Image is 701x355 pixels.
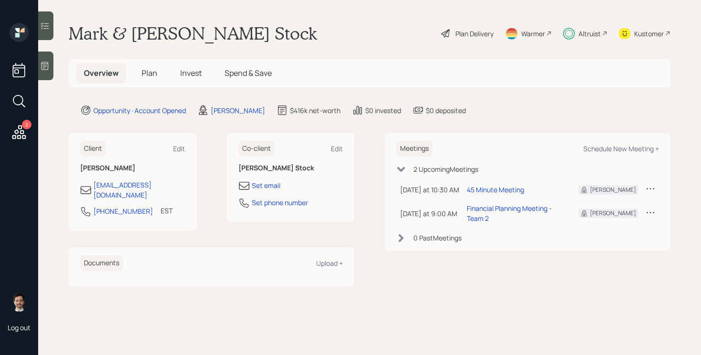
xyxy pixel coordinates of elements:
div: 45 Minute Meeting [467,185,524,195]
div: Set email [252,180,280,190]
h6: [PERSON_NAME] [80,164,185,172]
span: Plan [142,68,157,78]
div: Edit [331,144,343,153]
div: $0 invested [365,105,401,115]
h6: Client [80,141,106,157]
img: jonah-coleman-headshot.png [10,292,29,312]
span: Overview [84,68,119,78]
div: Plan Delivery [455,29,494,39]
div: 2 Upcoming Meeting s [413,164,478,174]
div: 0 Past Meeting s [413,233,462,243]
div: Kustomer [634,29,664,39]
h6: Co-client [238,141,275,157]
div: [EMAIL_ADDRESS][DOMAIN_NAME] [93,180,185,200]
div: [PHONE_NUMBER] [93,206,153,216]
div: [PERSON_NAME] [211,105,265,115]
h1: Mark & [PERSON_NAME] Stock [69,23,317,44]
div: $0 deposited [426,105,466,115]
div: Set phone number [252,198,308,208]
span: Spend & Save [225,68,272,78]
div: [PERSON_NAME] [590,209,636,218]
h6: Documents [80,255,123,271]
span: Invest [180,68,202,78]
div: [DATE] at 9:00 AM [400,209,459,219]
div: EST [161,206,173,216]
div: [PERSON_NAME] [590,186,636,194]
h6: [PERSON_NAME] Stock [238,164,343,172]
div: Altruist [578,29,601,39]
h6: Meetings [396,141,433,157]
div: Edit [173,144,185,153]
div: $416k net-worth [290,105,340,115]
div: 2 [22,120,31,129]
div: Warmer [521,29,545,39]
div: Financial Planning Meeting - Team 2 [467,203,563,223]
div: Schedule New Meeting + [583,144,659,153]
div: [DATE] at 10:30 AM [400,185,459,195]
div: Log out [8,323,31,332]
div: Upload + [316,259,343,268]
div: Opportunity · Account Opened [93,105,186,115]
